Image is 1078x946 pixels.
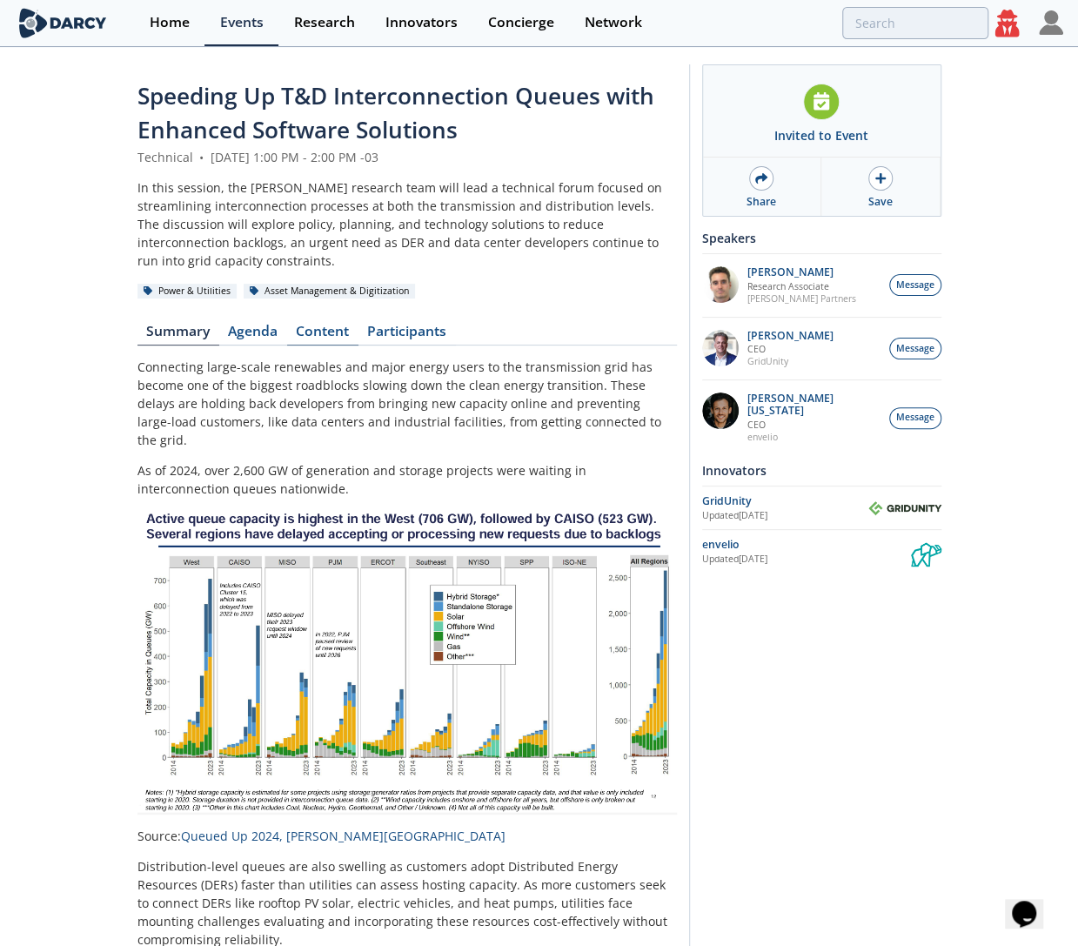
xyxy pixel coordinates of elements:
[702,455,941,486] div: Innovators
[747,292,856,305] p: [PERSON_NAME] Partners
[896,411,934,425] span: Message
[137,325,219,346] a: Summary
[244,284,416,299] div: Asset Management & Digitization
[137,827,677,845] p: Source:
[197,149,207,165] span: •
[16,8,110,38] img: logo-wide.svg
[1005,876,1061,929] iframe: chat widget
[702,330,739,366] img: d42dc26c-2a28-49ac-afde-9b58c84c0349
[702,493,868,509] div: GridUnity
[702,537,911,553] div: envelio
[702,553,911,567] div: Updated [DATE]
[889,338,941,359] button: Message
[889,274,941,296] button: Message
[747,431,880,443] p: envelio
[137,284,238,299] div: Power & Utilities
[385,16,458,30] div: Innovators
[137,148,677,166] div: Technical [DATE] 1:00 PM - 2:00 PM -03
[702,536,941,567] a: envelio Updated[DATE] envelio
[358,325,456,346] a: Participants
[747,280,856,292] p: Research Associate
[896,342,934,356] span: Message
[488,16,554,30] div: Concierge
[868,194,893,210] div: Save
[889,407,941,429] button: Message
[137,461,677,498] p: As of 2024, over 2,600 GW of generation and storage projects were waiting in interconnection queu...
[150,16,190,30] div: Home
[702,509,868,523] div: Updated [DATE]
[287,325,358,346] a: Content
[747,194,776,210] div: Share
[181,828,506,844] a: Queued Up 2024, [PERSON_NAME][GEOGRAPHIC_DATA]
[702,392,739,429] img: 1b183925-147f-4a47-82c9-16eeeed5003c
[137,178,677,270] div: In this session, the [PERSON_NAME] research team will lead a technical forum focused on streamlin...
[747,355,834,367] p: GridUnity
[774,126,868,144] div: Invited to Event
[1039,10,1063,35] img: Profile
[220,16,264,30] div: Events
[747,392,880,417] p: [PERSON_NAME][US_STATE]
[702,223,941,253] div: Speakers
[294,16,355,30] div: Research
[896,278,934,292] span: Message
[911,536,941,567] img: envelio
[137,80,654,145] span: Speeding Up T&D Interconnection Queues with Enhanced Software Solutions
[702,266,739,303] img: f1d2b35d-fddb-4a25-bd87-d4d314a355e9
[842,7,988,39] input: Advanced Search
[868,501,941,515] img: GridUnity
[747,330,834,342] p: [PERSON_NAME]
[137,358,677,449] p: Connecting large-scale renewables and major energy users to the transmission grid has become one ...
[585,16,642,30] div: Network
[747,419,880,431] p: CEO
[219,325,287,346] a: Agenda
[137,510,677,815] img: Image
[747,266,856,278] p: [PERSON_NAME]
[747,343,834,355] p: CEO
[702,493,941,523] a: GridUnity Updated[DATE] GridUnity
